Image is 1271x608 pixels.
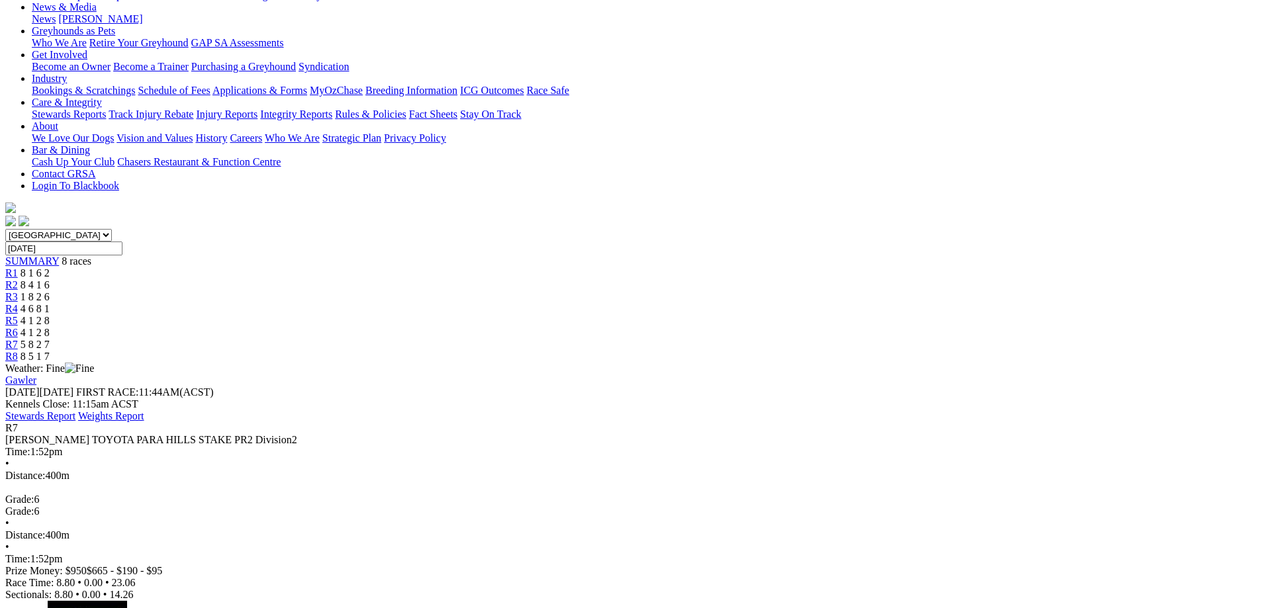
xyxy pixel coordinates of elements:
[117,156,281,167] a: Chasers Restaurant & Function Centre
[5,410,75,421] a: Stewards Report
[5,279,18,290] a: R2
[322,132,381,144] a: Strategic Plan
[310,85,363,96] a: MyOzChase
[89,37,189,48] a: Retire Your Greyhound
[32,144,90,155] a: Bar & Dining
[335,109,406,120] a: Rules & Policies
[5,303,18,314] span: R4
[5,553,1266,565] div: 1:52pm
[195,132,227,144] a: History
[5,374,36,386] a: Gawler
[460,85,524,96] a: ICG Outcomes
[112,577,136,588] span: 23.06
[113,61,189,72] a: Become a Trainer
[5,553,30,564] span: Time:
[5,241,122,255] input: Select date
[19,216,29,226] img: twitter.svg
[5,216,16,226] img: facebook.svg
[196,109,258,120] a: Injury Reports
[365,85,457,96] a: Breeding Information
[32,61,111,72] a: Become an Owner
[138,85,210,96] a: Schedule of Fees
[21,303,50,314] span: 4 6 8 1
[32,109,1266,120] div: Care & Integrity
[32,61,1266,73] div: Get Involved
[21,315,50,326] span: 4 1 2 8
[21,279,50,290] span: 8 4 1 6
[32,97,102,108] a: Care & Integrity
[32,37,87,48] a: Who We Are
[5,339,18,350] a: R7
[460,109,521,120] a: Stay On Track
[5,327,18,338] a: R6
[5,398,1266,410] div: Kennels Close: 11:15am ACST
[299,61,349,72] a: Syndication
[32,1,97,13] a: News & Media
[5,446,30,457] span: Time:
[5,315,18,326] a: R5
[32,120,58,132] a: About
[5,494,34,505] span: Grade:
[5,363,94,374] span: Weather: Fine
[32,180,119,191] a: Login To Blackbook
[21,339,50,350] span: 5 8 2 7
[5,505,1266,517] div: 6
[5,267,18,279] span: R1
[5,589,52,600] span: Sectionals:
[5,517,9,529] span: •
[32,156,1266,168] div: Bar & Dining
[5,541,9,552] span: •
[5,202,16,213] img: logo-grsa-white.png
[32,132,1266,144] div: About
[5,494,1266,505] div: 6
[54,589,73,600] span: 8.80
[5,422,18,433] span: R7
[5,529,1266,541] div: 400m
[265,132,320,144] a: Who We Are
[103,589,107,600] span: •
[5,386,40,398] span: [DATE]
[5,470,45,481] span: Distance:
[384,132,446,144] a: Privacy Policy
[117,132,193,144] a: Vision and Values
[32,37,1266,49] div: Greyhounds as Pets
[32,85,135,96] a: Bookings & Scratchings
[32,49,87,60] a: Get Involved
[526,85,569,96] a: Race Safe
[5,291,18,302] a: R3
[212,85,307,96] a: Applications & Forms
[5,577,54,588] span: Race Time:
[32,13,56,24] a: News
[5,434,1266,446] div: [PERSON_NAME] TOYOTA PARA HILLS STAKE PR2 Division2
[5,565,1266,577] div: Prize Money: $950
[32,156,115,167] a: Cash Up Your Club
[78,410,144,421] a: Weights Report
[230,132,262,144] a: Careers
[409,109,457,120] a: Fact Sheets
[32,109,106,120] a: Stewards Reports
[32,85,1266,97] div: Industry
[32,13,1266,25] div: News & Media
[21,291,50,302] span: 1 8 2 6
[109,589,133,600] span: 14.26
[105,577,109,588] span: •
[65,363,94,374] img: Fine
[191,61,296,72] a: Purchasing a Greyhound
[5,386,73,398] span: [DATE]
[56,577,75,588] span: 8.80
[5,255,59,267] a: SUMMARY
[32,132,114,144] a: We Love Our Dogs
[5,505,34,517] span: Grade:
[82,589,101,600] span: 0.00
[109,109,193,120] a: Track Injury Rebate
[5,351,18,362] a: R8
[84,577,103,588] span: 0.00
[21,267,50,279] span: 8 1 6 2
[5,446,1266,458] div: 1:52pm
[21,327,50,338] span: 4 1 2 8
